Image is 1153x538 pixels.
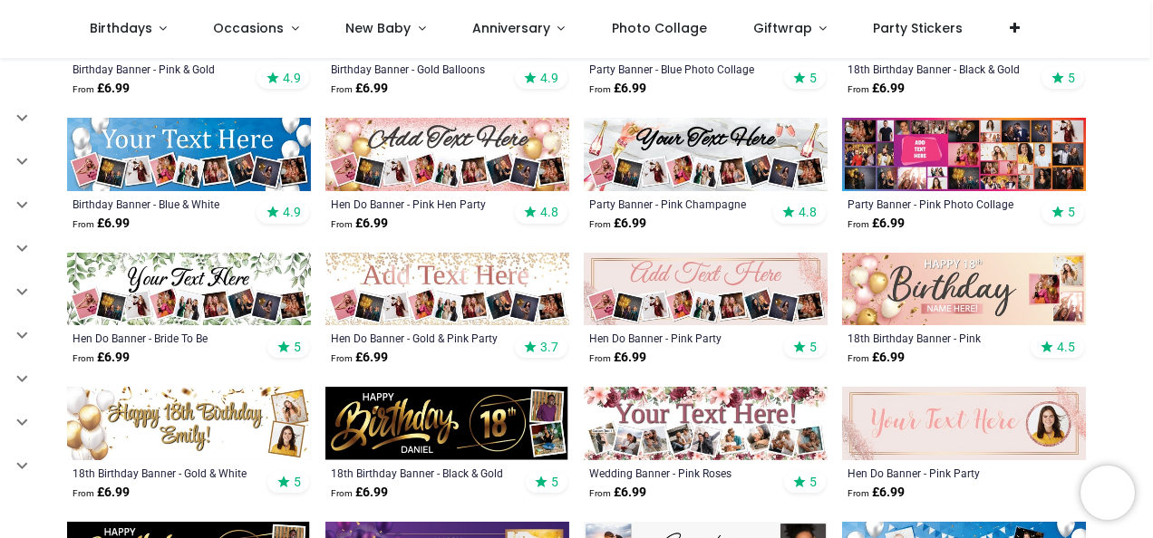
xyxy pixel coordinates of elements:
[73,84,94,94] span: From
[848,62,1033,76] a: 18th Birthday Banner - Black & Gold
[73,331,258,345] a: Hen Do Banner - Bride To Be
[809,339,817,355] span: 5
[331,466,517,480] a: 18th Birthday Banner - Black & Gold
[331,84,353,94] span: From
[551,474,558,490] span: 5
[848,80,905,98] strong: £ 6.99
[589,488,611,498] span: From
[589,80,646,98] strong: £ 6.99
[584,253,828,326] img: Hen Do Banner - Pink Party - Custom Text & 9 Photo Upload
[331,349,388,367] strong: £ 6.99
[73,466,258,480] a: 18th Birthday Banner - Gold & White Balloons
[331,62,517,76] a: Birthday Banner - Gold Balloons
[472,19,550,37] span: Anniversary
[331,484,388,502] strong: £ 6.99
[331,353,353,363] span: From
[331,197,517,211] a: Hen Do Banner - Pink Hen Party
[589,219,611,229] span: From
[848,353,869,363] span: From
[73,215,130,233] strong: £ 6.99
[73,349,130,367] strong: £ 6.99
[213,19,284,37] span: Occasions
[842,387,1086,460] img: Personalised Hen Do Banner - Pink Party - Custom Text & 1 Photo Upload
[589,466,775,480] a: Wedding Banner - Pink Roses
[848,331,1033,345] a: 18th Birthday Banner - Pink
[848,488,869,498] span: From
[848,484,905,502] strong: £ 6.99
[848,197,1033,211] a: Party Banner - Pink Photo Collage
[848,219,869,229] span: From
[540,70,558,86] span: 4.9
[589,484,646,502] strong: £ 6.99
[842,253,1086,326] img: Personalised Happy 18th Birthday Banner - Pink - Custom Name & 3 Photo Upload
[73,197,258,211] a: Birthday Banner - Blue & White
[73,484,130,502] strong: £ 6.99
[799,204,817,220] span: 4.8
[325,387,569,460] img: Personalised Happy 18th Birthday Banner - Black & Gold - Custom Name & 2 Photo Upload
[325,253,569,326] img: Personalised Hen Do Banner - Gold & Pink Party Occasion - 9 Photo Upload
[809,70,817,86] span: 5
[345,19,411,37] span: New Baby
[331,331,517,345] a: Hen Do Banner - Gold & Pink Party Occasion
[283,204,301,220] span: 4.9
[325,118,569,191] img: Personalised Hen Do Banner - Pink Hen Party - 9 Photo Upload
[331,215,388,233] strong: £ 6.99
[540,339,558,355] span: 3.7
[73,80,130,98] strong: £ 6.99
[283,70,301,86] span: 4.9
[589,331,775,345] a: Hen Do Banner - Pink Party
[842,118,1086,191] img: Personalised Party Banner - Pink Photo Collage - Add Text & 30 Photo Upload
[809,474,817,490] span: 5
[73,488,94,498] span: From
[848,349,905,367] strong: £ 6.99
[589,84,611,94] span: From
[90,19,152,37] span: Birthdays
[1068,70,1075,86] span: 5
[589,62,775,76] a: Party Banner - Blue Photo Collage
[67,118,311,191] img: Personalised Happy Birthday Banner - Blue & White - 9 Photo Upload
[331,80,388,98] strong: £ 6.99
[1080,466,1135,520] iframe: Brevo live chat
[67,253,311,326] img: Personalised Hen Do Banner - Bride To Be - 9 Photo Upload
[612,19,707,37] span: Photo Collage
[584,387,828,460] img: Personalised Wedding Banner - Pink Roses - Custom Text & 9 Photo Upload
[589,215,646,233] strong: £ 6.99
[753,19,812,37] span: Giftwrap
[67,387,311,460] img: Personalised Happy 18th Birthday Banner - Gold & White Balloons - 2 Photo Upload
[589,349,646,367] strong: £ 6.99
[589,197,775,211] a: Party Banner - Pink Champagne
[540,204,558,220] span: 4.8
[73,353,94,363] span: From
[848,84,869,94] span: From
[873,19,963,37] span: Party Stickers
[589,353,611,363] span: From
[331,488,353,498] span: From
[294,339,301,355] span: 5
[331,219,353,229] span: From
[1068,204,1075,220] span: 5
[73,219,94,229] span: From
[848,215,905,233] strong: £ 6.99
[294,474,301,490] span: 5
[73,62,258,76] a: Birthday Banner - Pink & Gold Balloons
[1057,339,1075,355] span: 4.5
[848,466,1033,480] a: Hen Do Banner - Pink Party
[584,118,828,191] img: Personalised Party Banner - Pink Champagne - 9 Photo Upload & Custom Text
